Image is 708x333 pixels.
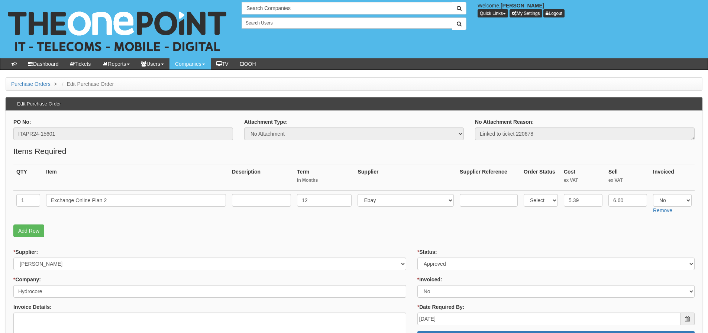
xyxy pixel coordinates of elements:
label: Invoiced: [417,276,442,283]
th: Supplier Reference [457,165,521,191]
a: Tickets [64,58,97,69]
h3: Edit Purchase Order [13,98,65,110]
small: In Months [297,177,352,184]
label: Date Required By: [417,303,465,311]
th: Description [229,165,294,191]
th: Order Status [521,165,561,191]
a: Add Row [13,224,44,237]
li: Edit Purchase Order [60,80,114,88]
div: Welcome, [472,2,708,17]
a: Dashboard [22,58,64,69]
th: Cost [561,165,605,191]
small: ex VAT [608,177,647,184]
th: Supplier [355,165,457,191]
th: QTY [13,165,43,191]
th: Item [43,165,229,191]
legend: Items Required [13,146,66,157]
label: Company: [13,276,41,283]
label: Invoice Details: [13,303,52,311]
a: Companies [169,58,211,69]
b: [PERSON_NAME] [501,3,544,9]
input: Search Companies [242,2,452,14]
span: > [52,81,59,87]
th: Sell [605,165,650,191]
textarea: Linked to ticket 220678 [475,127,695,140]
button: Quick Links [478,9,508,17]
small: ex VAT [564,177,602,184]
a: Remove [653,207,672,213]
a: My Settings [510,9,542,17]
label: PO No: [13,118,31,126]
a: Logout [543,9,565,17]
input: Search Users [242,17,452,29]
label: No Attachment Reason: [475,118,534,126]
label: Status: [417,248,437,256]
a: Reports [96,58,135,69]
a: Purchase Orders [11,81,51,87]
label: Supplier: [13,248,38,256]
label: Attachment Type: [244,118,288,126]
th: Invoiced [650,165,695,191]
a: OOH [234,58,262,69]
th: Term [294,165,355,191]
a: TV [211,58,234,69]
a: Users [135,58,169,69]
